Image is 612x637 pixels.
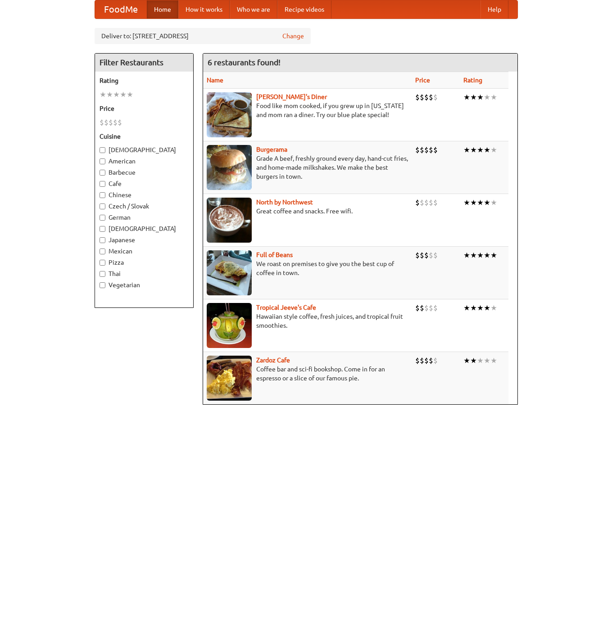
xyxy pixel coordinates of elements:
[207,207,408,216] p: Great coffee and snacks. Free wifi.
[420,92,424,102] li: $
[424,250,429,260] li: $
[100,280,189,289] label: Vegetarian
[207,356,252,401] img: zardoz.jpg
[178,0,230,18] a: How it works
[484,92,490,102] li: ★
[100,179,189,188] label: Cafe
[477,92,484,102] li: ★
[424,198,429,208] li: $
[470,250,477,260] li: ★
[277,0,331,18] a: Recipe videos
[256,93,327,100] b: [PERSON_NAME]'s Diner
[113,90,120,99] li: ★
[106,90,113,99] li: ★
[433,145,438,155] li: $
[429,250,433,260] li: $
[470,145,477,155] li: ★
[100,260,105,266] input: Pizza
[424,356,429,366] li: $
[100,271,105,277] input: Thai
[477,250,484,260] li: ★
[433,303,438,313] li: $
[207,312,408,330] p: Hawaiian style coffee, fresh juices, and tropical fruit smoothies.
[484,356,490,366] li: ★
[463,250,470,260] li: ★
[230,0,277,18] a: Who we are
[100,258,189,267] label: Pizza
[420,356,424,366] li: $
[100,192,105,198] input: Chinese
[433,198,438,208] li: $
[95,0,147,18] a: FoodMe
[415,356,420,366] li: $
[424,92,429,102] li: $
[208,58,281,67] ng-pluralize: 6 restaurants found!
[100,181,105,187] input: Cafe
[100,147,105,153] input: [DEMOGRAPHIC_DATA]
[127,90,133,99] li: ★
[415,250,420,260] li: $
[490,92,497,102] li: ★
[207,92,252,137] img: sallys.jpg
[207,303,252,348] img: jeeves.jpg
[100,226,105,232] input: [DEMOGRAPHIC_DATA]
[100,282,105,288] input: Vegetarian
[95,28,311,44] div: Deliver to: [STREET_ADDRESS]
[256,304,316,311] a: Tropical Jeeve's Cafe
[113,117,118,127] li: $
[490,145,497,155] li: ★
[420,145,424,155] li: $
[470,198,477,208] li: ★
[100,104,189,113] h5: Price
[100,215,105,221] input: German
[100,269,189,278] label: Thai
[429,356,433,366] li: $
[207,77,223,84] a: Name
[100,168,189,177] label: Barbecue
[207,101,408,119] p: Food like mom cooked, if you grew up in [US_STATE] and mom ran a diner. Try our blue plate special!
[490,198,497,208] li: ★
[481,0,508,18] a: Help
[420,303,424,313] li: $
[429,92,433,102] li: $
[420,250,424,260] li: $
[490,250,497,260] li: ★
[147,0,178,18] a: Home
[424,303,429,313] li: $
[256,357,290,364] a: Zardoz Cafe
[477,198,484,208] li: ★
[256,251,293,258] a: Full of Beans
[484,303,490,313] li: ★
[415,77,430,84] a: Price
[256,146,287,153] a: Burgerama
[463,92,470,102] li: ★
[484,250,490,260] li: ★
[256,199,313,206] b: North by Northwest
[100,76,189,85] h5: Rating
[415,198,420,208] li: $
[477,356,484,366] li: ★
[100,117,104,127] li: $
[429,303,433,313] li: $
[424,145,429,155] li: $
[207,154,408,181] p: Grade A beef, freshly ground every day, hand-cut fries, and home-made milkshakes. We make the bes...
[429,145,433,155] li: $
[463,145,470,155] li: ★
[118,117,122,127] li: $
[463,356,470,366] li: ★
[207,365,408,383] p: Coffee bar and sci-fi bookshop. Come in for an espresso or a slice of our famous pie.
[207,145,252,190] img: burgerama.jpg
[463,77,482,84] a: Rating
[463,303,470,313] li: ★
[477,145,484,155] li: ★
[100,203,105,209] input: Czech / Slovak
[104,117,109,127] li: $
[100,235,189,244] label: Japanese
[484,145,490,155] li: ★
[207,250,252,295] img: beans.jpg
[433,92,438,102] li: $
[433,250,438,260] li: $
